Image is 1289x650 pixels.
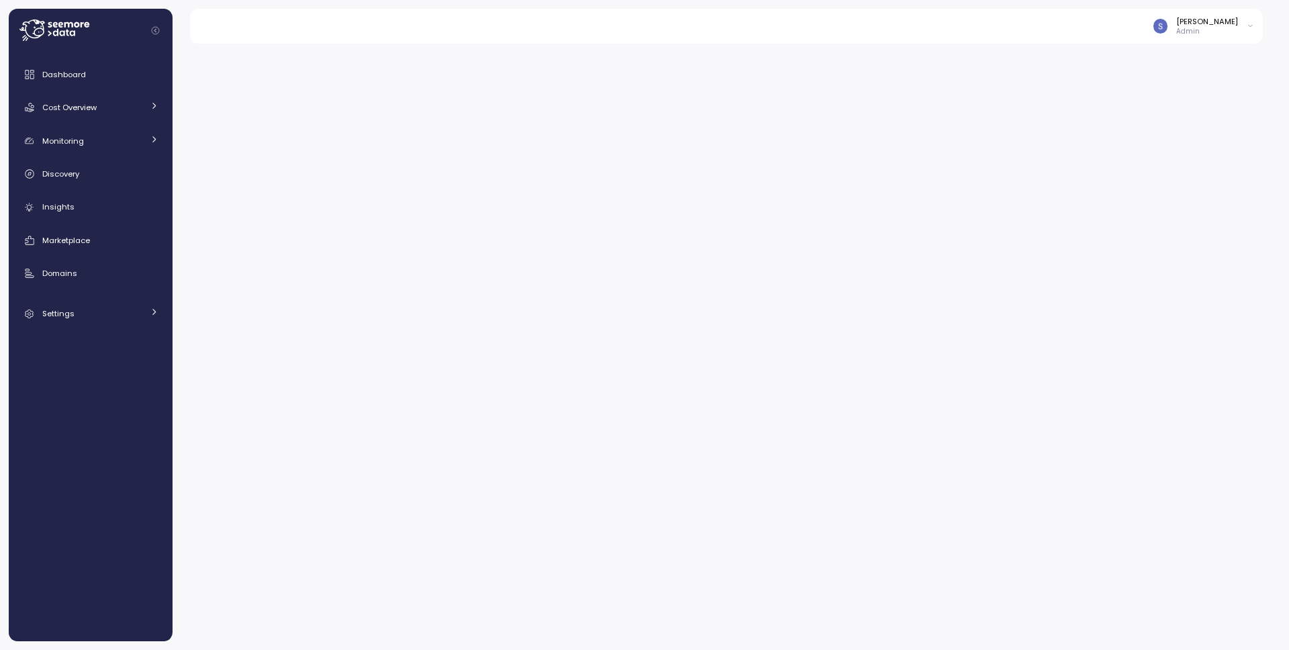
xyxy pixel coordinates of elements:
[42,308,75,319] span: Settings
[42,268,77,279] span: Domains
[42,201,75,212] span: Insights
[14,61,167,88] a: Dashboard
[1176,27,1238,36] p: Admin
[14,94,167,121] a: Cost Overview
[14,128,167,154] a: Monitoring
[14,300,167,327] a: Settings
[14,160,167,187] a: Discovery
[1176,16,1238,27] div: [PERSON_NAME]
[42,102,97,113] span: Cost Overview
[42,69,86,80] span: Dashboard
[42,235,90,246] span: Marketplace
[14,194,167,221] a: Insights
[1153,19,1167,33] img: ACg8ocLCy7HMj59gwelRyEldAl2GQfy23E10ipDNf0SDYCnD3y85RA=s96-c
[147,26,164,36] button: Collapse navigation
[42,136,84,146] span: Monitoring
[14,227,167,254] a: Marketplace
[42,169,79,179] span: Discovery
[14,260,167,287] a: Domains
